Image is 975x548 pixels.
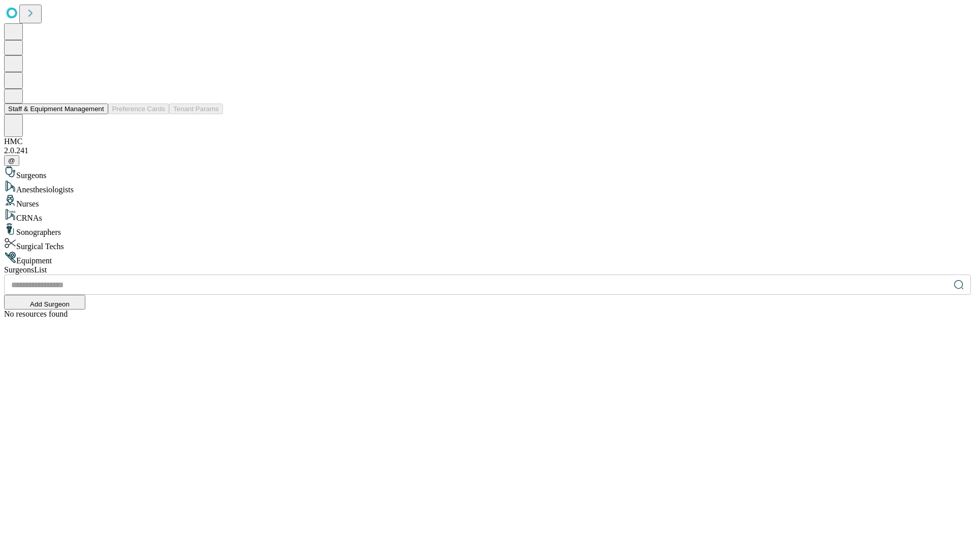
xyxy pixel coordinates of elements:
[4,104,108,114] button: Staff & Equipment Management
[4,209,971,223] div: CRNAs
[30,300,70,308] span: Add Surgeon
[8,157,15,164] span: @
[4,265,971,275] div: Surgeons List
[4,180,971,194] div: Anesthesiologists
[108,104,169,114] button: Preference Cards
[4,146,971,155] div: 2.0.241
[169,104,223,114] button: Tenant Params
[4,137,971,146] div: HMC
[4,223,971,237] div: Sonographers
[4,194,971,209] div: Nurses
[4,251,971,265] div: Equipment
[4,295,85,310] button: Add Surgeon
[4,155,19,166] button: @
[4,310,971,319] div: No resources found
[4,237,971,251] div: Surgical Techs
[4,166,971,180] div: Surgeons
